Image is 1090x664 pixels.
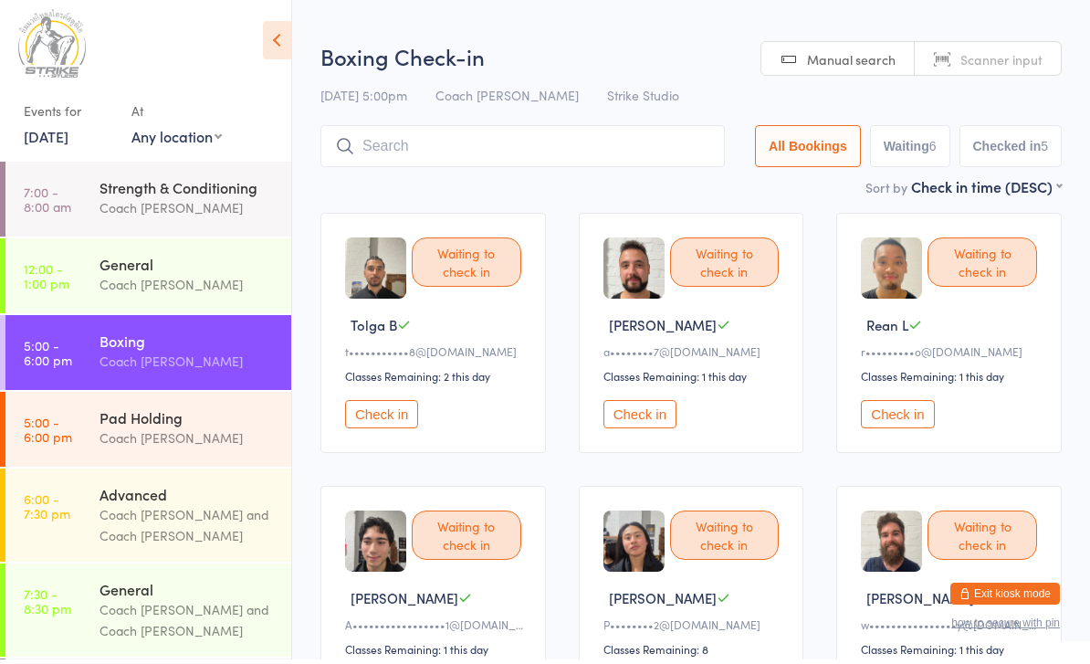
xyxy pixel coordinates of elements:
a: 6:00 -7:30 pmAdvancedCoach [PERSON_NAME] and Coach [PERSON_NAME] [5,473,291,566]
div: Events for [24,100,113,131]
a: 5:00 -6:00 pmBoxingCoach [PERSON_NAME] [5,320,291,395]
div: At [131,100,222,131]
a: 7:30 -8:30 pmGeneralCoach [PERSON_NAME] and Coach [PERSON_NAME] [5,568,291,661]
button: Checked in5 [959,130,1063,172]
div: Pad Holding [100,412,276,432]
span: [PERSON_NAME] [609,593,717,612]
div: General [100,584,276,604]
span: Rean L [866,320,908,339]
div: Classes Remaining: 8 [603,646,785,661]
div: Classes Remaining: 1 this day [603,373,785,388]
time: 5:00 - 6:00 pm [24,343,72,372]
div: Waiting to check in [928,242,1037,291]
span: [PERSON_NAME] T [866,593,984,612]
div: Advanced [100,489,276,509]
img: image1704866818.png [861,515,922,576]
button: Check in [345,405,418,433]
div: Coach [PERSON_NAME] [100,355,276,376]
div: Classes Remaining: 1 this day [345,646,527,661]
div: Coach [PERSON_NAME] and Coach [PERSON_NAME] [100,509,276,551]
div: Coach [PERSON_NAME] and Coach [PERSON_NAME] [100,604,276,646]
div: Waiting to check in [928,515,1037,564]
label: Sort by [865,183,907,201]
button: how to secure with pin [951,621,1060,634]
a: 12:00 -1:00 pmGeneralCoach [PERSON_NAME] [5,243,291,318]
div: Check in time (DESC) [911,181,1062,201]
div: Classes Remaining: 2 this day [345,373,527,388]
button: Waiting6 [870,130,950,172]
img: image1752130897.png [345,242,406,303]
div: Strength & Conditioning [100,182,276,202]
div: Waiting to check in [412,242,521,291]
span: [PERSON_NAME] [351,593,458,612]
div: Waiting to check in [670,515,780,564]
time: 6:00 - 7:30 pm [24,496,70,525]
button: Exit kiosk mode [950,587,1060,609]
img: image1758270794.png [345,515,406,576]
div: r•••••••••o@[DOMAIN_NAME] [861,348,1043,364]
div: Coach [PERSON_NAME] [100,279,276,300]
button: All Bookings [755,130,861,172]
img: image1759825945.png [603,515,665,576]
time: 7:30 - 8:30 pm [24,591,71,620]
div: w••••••••••••••••y@[DOMAIN_NAME] [861,621,1043,637]
span: Coach [PERSON_NAME] [435,90,579,109]
div: General [100,258,276,279]
h2: Boxing Check-in [320,46,1062,76]
a: 5:00 -6:00 pmPad HoldingCoach [PERSON_NAME] [5,396,291,471]
img: image1705972569.png [603,242,665,303]
div: P••••••••2@[DOMAIN_NAME] [603,621,785,637]
span: [PERSON_NAME] [609,320,717,339]
span: [DATE] 5:00pm [320,90,407,109]
button: Check in [603,405,676,433]
time: 5:00 - 6:00 pm [24,419,72,448]
div: A•••••••••••••••••1@[DOMAIN_NAME] [345,621,527,637]
div: Classes Remaining: 1 this day [861,646,1043,661]
div: t•••••••••••8@[DOMAIN_NAME] [345,348,527,364]
a: [DATE] [24,131,68,151]
div: a••••••••7@[DOMAIN_NAME] [603,348,785,364]
div: Waiting to check in [412,515,521,564]
div: Coach [PERSON_NAME] [100,432,276,453]
time: 12:00 - 1:00 pm [24,266,69,295]
span: Tolga B [351,320,397,339]
span: Strike Studio [607,90,679,109]
input: Search [320,130,725,172]
div: Coach [PERSON_NAME] [100,202,276,223]
div: Waiting to check in [670,242,780,291]
img: Strike Studio [18,14,86,82]
span: Scanner input [960,55,1043,73]
span: Manual search [807,55,896,73]
div: Any location [131,131,222,151]
time: 7:00 - 8:00 am [24,189,71,218]
div: 5 [1041,143,1048,158]
div: Boxing [100,335,276,355]
button: Check in [861,405,934,433]
div: Classes Remaining: 1 this day [861,373,1043,388]
div: 6 [929,143,937,158]
img: image1716806112.png [861,242,922,303]
a: 7:00 -8:00 amStrength & ConditioningCoach [PERSON_NAME] [5,166,291,241]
